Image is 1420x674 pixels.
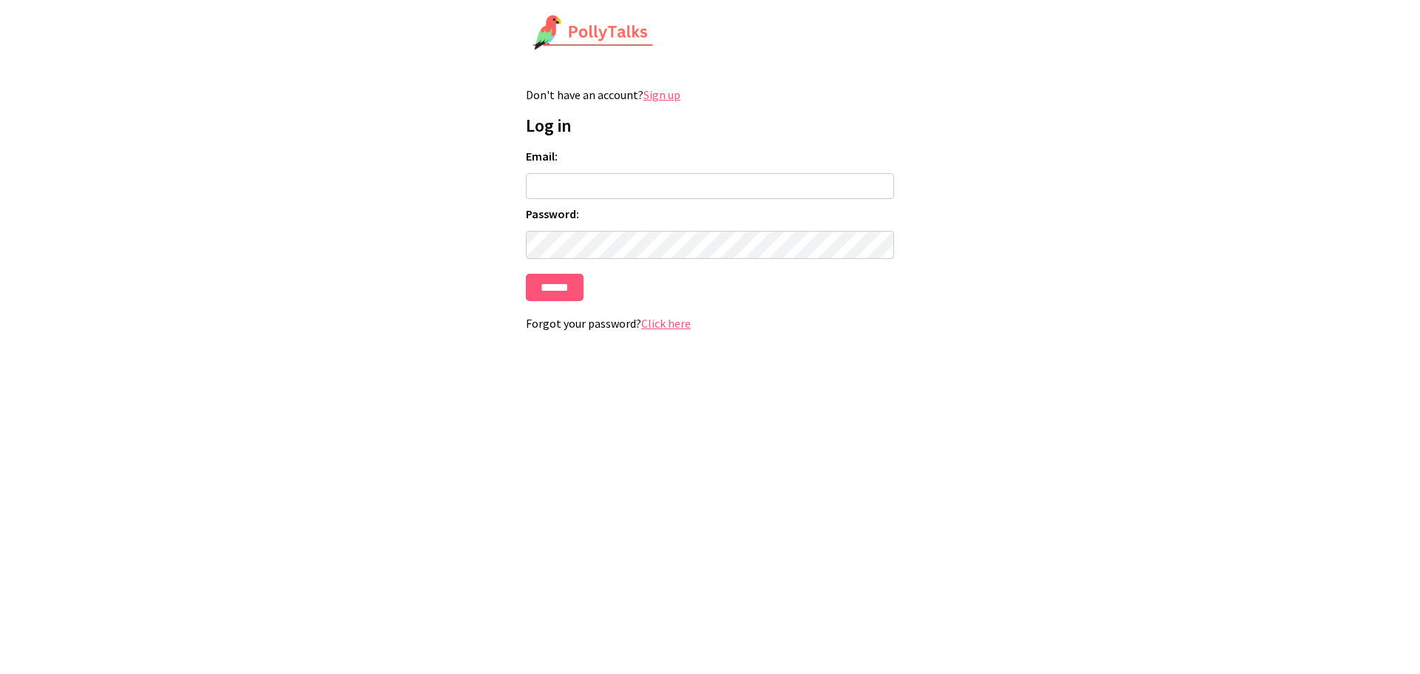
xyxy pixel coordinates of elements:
[526,316,894,331] p: Forgot your password?
[526,87,894,102] p: Don't have an account?
[526,206,894,221] label: Password:
[643,87,680,102] a: Sign up
[526,114,894,137] h1: Log in
[526,149,894,164] label: Email:
[641,316,691,331] a: Click here
[532,15,654,52] img: PollyTalks Logo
